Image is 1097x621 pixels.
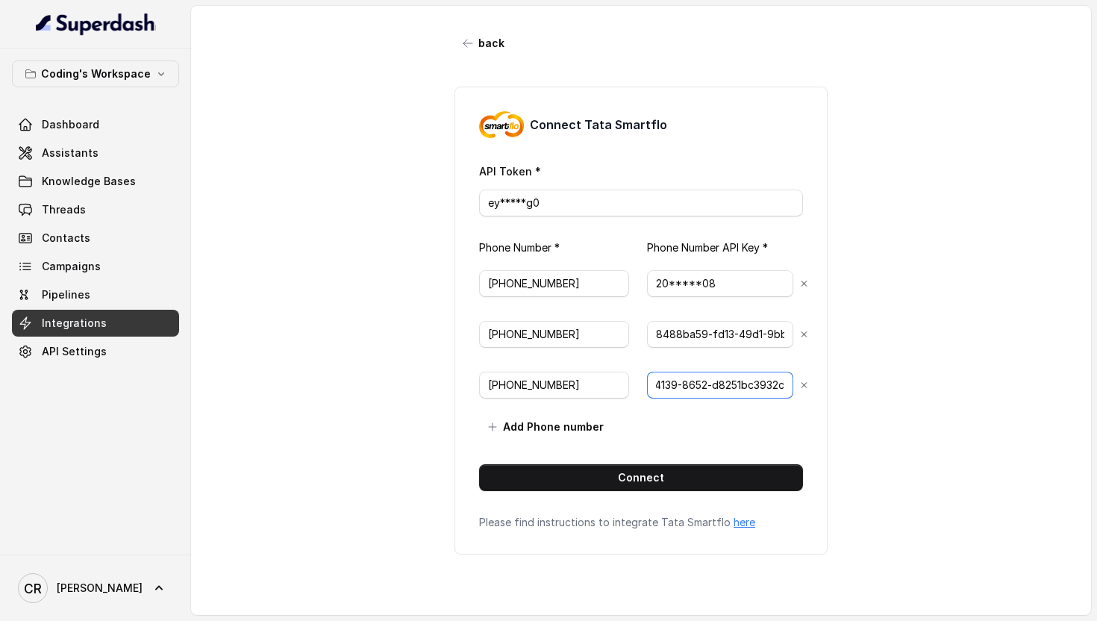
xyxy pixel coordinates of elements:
[479,414,613,440] button: Add Phone number
[36,12,156,36] img: light.svg
[57,581,143,596] span: [PERSON_NAME]
[479,240,641,255] p: Phone Number *
[24,581,42,596] text: CR
[479,515,803,530] p: Please find instructions to integrate Tata Smartflo
[479,464,803,491] button: Connect
[647,240,803,255] p: Phone Number API Key *
[12,310,179,337] a: Integrations
[42,344,107,359] span: API Settings
[734,516,755,528] a: here
[479,165,541,178] label: API Token *
[42,316,107,331] span: Integrations
[41,65,151,83] p: Coding's Workspace
[12,281,179,308] a: Pipelines
[12,196,179,223] a: Threads
[42,202,86,217] span: Threads
[12,168,179,195] a: Knowledge Bases
[12,225,179,252] a: Contacts
[479,111,524,138] img: tata-smart-flo.8a5748c556e2c421f70c.png
[42,117,99,132] span: Dashboard
[12,338,179,365] a: API Settings
[42,231,90,246] span: Contacts
[42,146,99,160] span: Assistants
[12,111,179,138] a: Dashboard
[12,253,179,280] a: Campaigns
[12,567,179,609] a: [PERSON_NAME]
[42,174,136,189] span: Knowledge Bases
[530,116,667,134] h3: Connect Tata Smartflo
[12,140,179,166] a: Assistants
[42,287,90,302] span: Pipelines
[454,30,513,57] button: back
[42,259,101,274] span: Campaigns
[12,60,179,87] button: Coding's Workspace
